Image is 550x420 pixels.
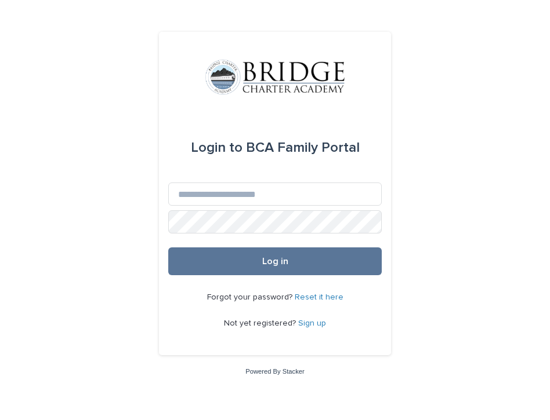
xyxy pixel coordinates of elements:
span: Login to [191,141,243,155]
img: V1C1m3IdTEidaUdm9Hs0 [205,60,345,94]
a: Sign up [298,319,326,327]
div: BCA Family Portal [191,132,360,164]
a: Powered By Stacker [245,368,304,375]
button: Log in [168,247,382,275]
a: Reset it here [295,293,343,301]
span: Log in [262,257,288,266]
span: Not yet registered? [224,319,298,327]
span: Forgot your password? [207,293,295,301]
